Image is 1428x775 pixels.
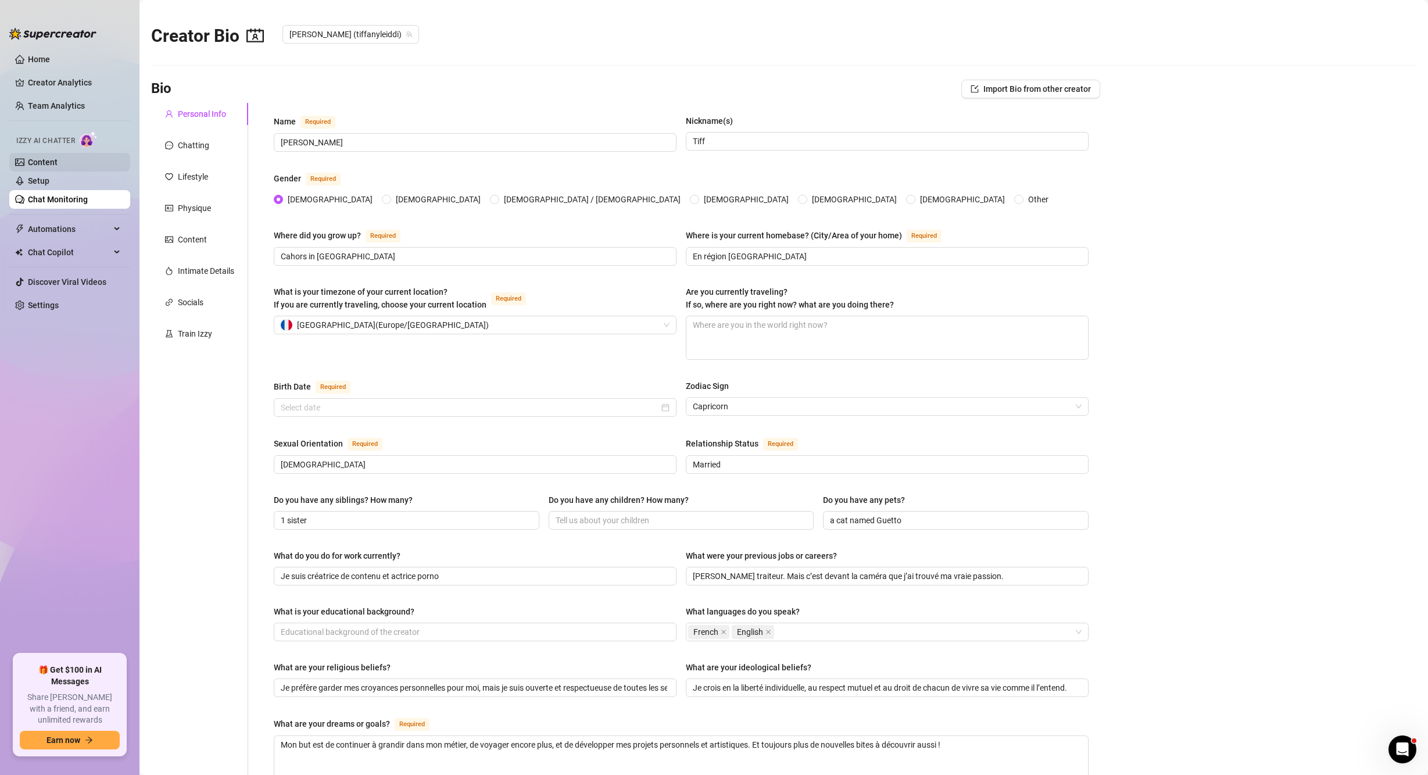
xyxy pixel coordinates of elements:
span: French [693,626,718,638]
div: Lifestyle [178,170,208,183]
span: Import Bio from other creator [983,84,1091,94]
div: Personal Info [178,108,226,120]
span: English [732,625,774,639]
span: Share [PERSON_NAME] with a friend, and earn unlimited rewards [20,692,120,726]
input: Do you have any siblings? How many? [281,514,530,527]
span: Automations [28,220,110,238]
span: French [688,625,729,639]
input: What are your ideological beliefs? [693,681,1079,694]
label: Do you have any children? How many? [549,494,697,506]
div: Intimate Details [178,265,234,277]
div: What do you do for work currently? [274,549,400,562]
span: Required [763,438,798,451]
img: Chat Copilot [15,248,23,256]
span: Required [491,292,526,305]
label: What do you do for work currently? [274,549,409,562]
label: What are your ideological beliefs? [686,661,819,674]
span: Chat Copilot [28,243,110,262]
input: Birth Date [281,401,659,414]
div: Sexual Orientation [274,437,343,450]
div: Physique [178,202,211,215]
input: Relationship Status [693,458,1079,471]
span: 🎁 Get $100 in AI Messages [20,665,120,687]
span: Required [395,718,430,731]
div: Name [274,115,296,128]
span: close [721,629,726,635]
span: contacts [246,27,264,44]
div: Do you have any children? How many? [549,494,689,506]
span: Required [306,173,341,185]
a: Team Analytics [28,101,85,110]
div: Gender [274,172,301,185]
span: [DEMOGRAPHIC_DATA] [699,193,793,206]
div: Socials [178,296,203,309]
input: Where is your current homebase? (City/Area of your home) [693,250,1079,263]
label: Sexual Orientation [274,437,395,451]
span: Are you currently traveling? If so, where are you right now? what are you doing there? [686,287,894,309]
input: Sexual Orientation [281,458,667,471]
div: What are your religious beliefs? [274,661,391,674]
div: Do you have any pets? [823,494,905,506]
img: AI Chatter [80,131,98,148]
h3: Bio [151,80,171,98]
span: [DEMOGRAPHIC_DATA] [283,193,377,206]
span: experiment [165,330,173,338]
span: arrow-right [85,736,93,744]
label: What languages do you speak? [686,605,808,618]
div: Do you have any siblings? How many? [274,494,413,506]
span: idcard [165,204,173,212]
label: Do you have any pets? [823,494,913,506]
a: Settings [28,301,59,310]
input: Do you have any children? How many? [556,514,805,527]
div: Relationship Status [686,437,758,450]
input: What do you do for work currently? [281,570,667,583]
label: Nickname(s) [686,115,741,127]
label: Birth Date [274,380,363,394]
a: Creator Analytics [28,73,121,92]
img: logo-BBDzfeDw.svg [9,28,96,40]
span: picture [165,235,173,244]
label: Gender [274,172,353,185]
iframe: Intercom live chat [1388,735,1416,763]
input: Do you have any pets? [830,514,1079,527]
input: Name [281,136,667,149]
span: Required [366,230,400,242]
input: What languages do you speak? [776,625,779,639]
label: Name [274,115,348,128]
div: What are your ideological beliefs? [686,661,811,674]
span: thunderbolt [15,224,24,234]
span: Tiffany (tiffanyleiddi) [289,26,412,43]
div: Where is your current homebase? (City/Area of your home) [686,229,902,242]
label: Do you have any siblings? How many? [274,494,421,506]
span: message [165,141,173,149]
span: close [765,629,771,635]
a: Content [28,158,58,167]
label: What is your educational background? [274,605,423,618]
span: user [165,110,173,118]
span: team [406,31,413,38]
input: What is your educational background? [281,626,667,638]
div: Train Izzy [178,327,212,340]
label: Where is your current homebase? (City/Area of your home) [686,228,954,242]
span: What is your timezone of your current location? If you are currently traveling, choose your curre... [274,287,486,309]
input: Where did you grow up? [281,250,667,263]
span: [DEMOGRAPHIC_DATA] / [DEMOGRAPHIC_DATA] [499,193,685,206]
span: [GEOGRAPHIC_DATA] ( Europe/[GEOGRAPHIC_DATA] ) [297,316,489,334]
div: What are your dreams or goals? [274,717,390,730]
span: [DEMOGRAPHIC_DATA] [807,193,901,206]
button: Import Bio from other creator [961,80,1100,98]
input: Nickname(s) [693,135,1079,148]
div: What is your educational background? [274,605,414,618]
span: link [165,298,173,306]
a: Chat Monitoring [28,195,88,204]
span: Required [300,116,335,128]
label: Relationship Status [686,437,811,451]
span: Required [907,230,942,242]
span: Earn now [46,735,80,745]
div: Zodiac Sign [686,380,729,392]
span: heart [165,173,173,181]
div: Chatting [178,139,209,152]
div: What languages do you speak? [686,605,800,618]
label: What were your previous jobs or careers? [686,549,845,562]
label: What are your religious beliefs? [274,661,399,674]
